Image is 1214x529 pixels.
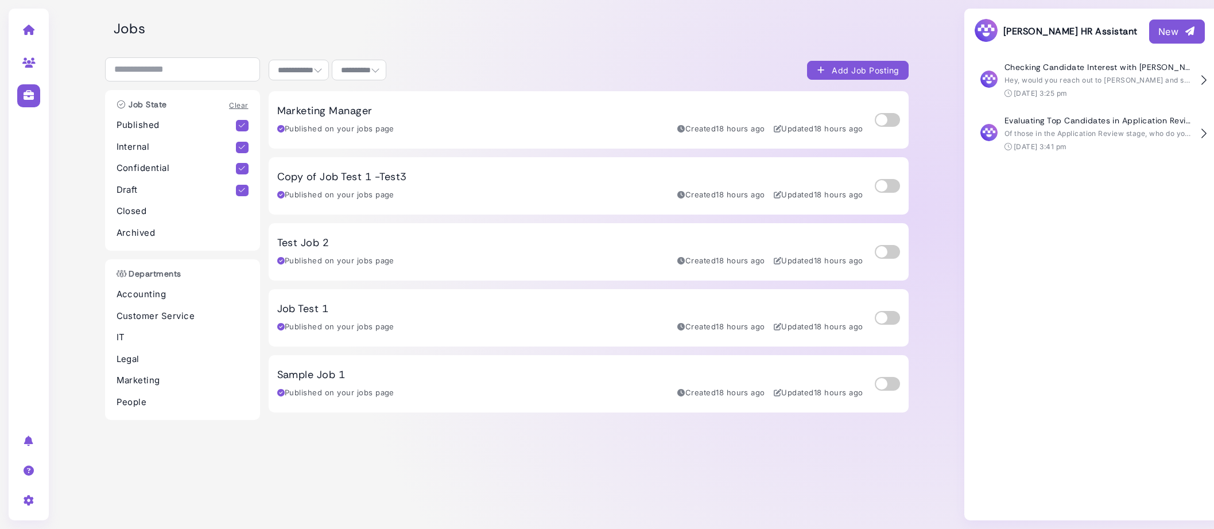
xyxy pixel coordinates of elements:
a: Marketing Manager Published on your jobs page Created18 hours ago Updated18 hours ago [269,91,909,149]
div: New [1158,25,1196,38]
h3: Marketing Manager [277,105,373,118]
div: Updated [774,387,863,399]
button: Checking Candidate Interest with [PERSON_NAME] Hey, would you reach out to [PERSON_NAME] and see ... [973,54,1205,107]
div: Created [677,189,765,201]
h2: Jobs [114,21,909,37]
div: Published on your jobs page [277,255,394,267]
a: Test Job 2 Published on your jobs page Created18 hours ago Updated18 hours ago [269,223,909,281]
time: [DATE] 3:41 pm [1014,142,1067,151]
a: Job Test 1 Published on your jobs page Created18 hours ago Updated18 hours ago [269,289,909,347]
button: New [1149,20,1205,44]
h3: Copy of Job Test 1 -Test3 [277,171,407,184]
div: Created [677,123,765,135]
a: Sample Job 1 Published on your jobs page Created18 hours ago Updated18 hours ago [269,355,909,413]
p: Published [117,119,236,132]
h3: Test Job 2 [277,237,329,250]
time: Aug 19, 2025 [814,190,863,199]
div: Updated [774,255,863,267]
div: Updated [774,189,863,201]
p: People [117,396,249,409]
p: Marketing [117,374,249,387]
time: Aug 19, 2025 [716,322,765,331]
p: Internal [117,141,236,154]
div: Created [677,387,765,399]
h3: Job Test 1 [277,303,329,316]
h3: Job State [111,100,173,110]
div: Created [677,321,765,333]
time: Aug 19, 2025 [716,256,765,265]
time: Aug 19, 2025 [716,388,765,397]
time: Aug 19, 2025 [716,190,765,199]
div: Published on your jobs page [277,387,394,399]
div: Published on your jobs page [277,123,394,135]
p: Archived [117,227,249,240]
div: Created [677,255,765,267]
time: [DATE] 3:25 pm [1014,89,1068,98]
div: Published on your jobs page [277,189,394,201]
h3: Departments [111,269,187,279]
p: IT [117,331,249,344]
time: Aug 19, 2025 [814,124,863,133]
p: Accounting [117,288,249,301]
p: Confidential [117,162,236,175]
div: Updated [774,321,863,333]
time: Aug 19, 2025 [716,124,765,133]
time: Aug 19, 2025 [814,322,863,331]
a: Clear [229,101,248,110]
p: Closed [117,205,249,218]
a: Copy of Job Test 1 -Test3 Published on your jobs page Created18 hours ago Updated18 hours ago [269,157,909,215]
time: Aug 19, 2025 [814,388,863,397]
h3: [PERSON_NAME] HR Assistant [973,18,1137,45]
time: Aug 19, 2025 [814,256,863,265]
button: Add Job Posting [807,61,909,80]
h3: Sample Job 1 [277,369,346,382]
button: Evaluating Top Candidates in Application Review Of those in the Application Review stage, who do ... [973,107,1205,161]
p: Customer Service [117,310,249,323]
h4: Evaluating Top Candidates in Application Review [1004,116,1194,126]
p: Draft [117,184,236,197]
p: Legal [117,353,249,366]
div: Published on your jobs page [277,321,394,333]
h4: Checking Candidate Interest with [PERSON_NAME] [1004,63,1194,72]
div: Updated [774,123,863,135]
div: Add Job Posting [816,64,899,76]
